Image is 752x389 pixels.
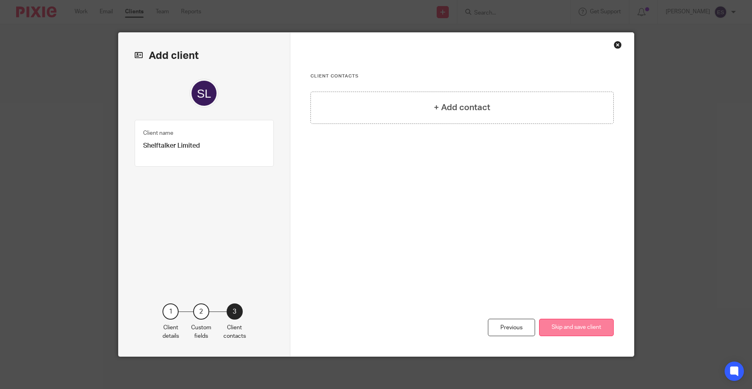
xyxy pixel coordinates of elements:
img: svg%3E [190,79,219,108]
div: Close this dialog window [614,41,622,49]
p: Shelftalker Limited [143,142,265,150]
p: Custom fields [191,324,211,340]
p: Client details [162,324,179,340]
h3: Client contacts [310,73,614,79]
h2: Add client [135,49,274,63]
div: 3 [227,303,243,320]
div: Previous [488,319,535,336]
div: 2 [193,303,209,320]
p: Client contacts [223,324,246,340]
h4: + Add contact [434,101,490,114]
button: Skip and save client [539,319,614,336]
div: 1 [162,303,179,320]
label: Client name [143,129,173,137]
